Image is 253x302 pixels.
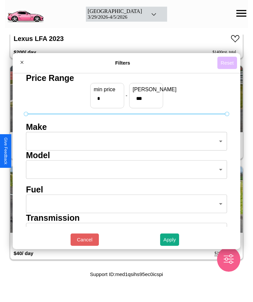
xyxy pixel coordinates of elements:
label: [PERSON_NAME] [133,87,159,93]
button: Cancel [71,233,99,246]
h4: Model [26,151,227,160]
div: $ 280 est. total [214,251,239,256]
a: Lexus LFA 2023 [14,35,64,42]
p: Support ID: med1qsihs95ec0icspi [90,270,163,279]
div: [GEOGRAPHIC_DATA] [88,8,142,14]
div: $ 1400 est. total [212,50,239,55]
p: - [126,91,127,100]
label: min price [94,87,121,93]
h4: Transmission [26,213,227,223]
button: Reset [217,57,237,69]
div: Give Feedback [3,138,8,164]
h3: $ 200 / day [14,46,36,58]
h4: Price Range [26,73,227,83]
img: logo [5,3,46,23]
div: 3 / 29 / 2026 - 4 / 5 / 2026 [88,14,142,20]
h3: $ 40 / day [14,247,33,259]
h4: Fuel [26,185,227,194]
h4: Make [26,122,227,132]
h4: Filters [28,60,217,66]
button: Apply [160,233,179,246]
